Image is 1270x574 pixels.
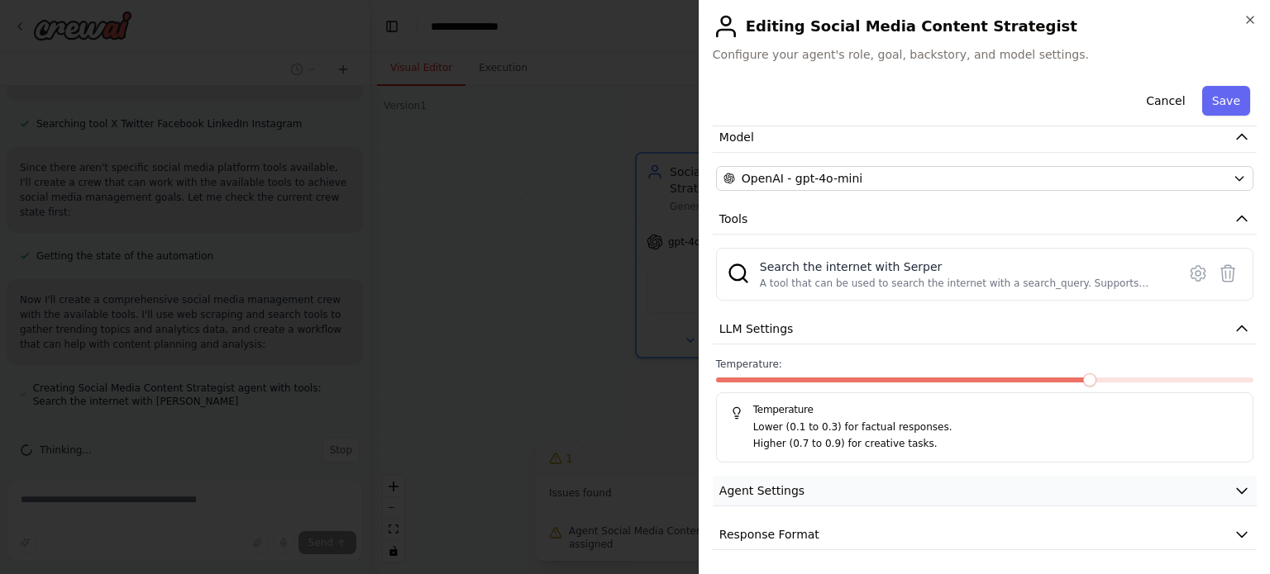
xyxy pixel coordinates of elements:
button: LLM Settings [713,314,1257,344]
h5: Temperature [730,403,1239,416]
span: Model [719,129,754,145]
button: Model [713,122,1257,153]
h2: Editing Social Media Content Strategist [713,13,1257,40]
span: Temperature: [716,358,782,371]
button: Agent Settings [713,476,1257,506]
span: Tools [719,211,748,227]
span: Configure your agent's role, goal, backstory, and model settings. [713,46,1257,63]
span: Response Format [719,526,819,543]
span: LLM Settings [719,320,794,337]
button: Configure tool [1183,259,1213,288]
div: Search the internet with Serper [760,259,1167,275]
span: OpenAI - gpt-4o-mini [742,170,862,187]
button: Response Format [713,519,1257,550]
p: Lower (0.1 to 0.3) for factual responses. [753,420,1239,436]
button: OpenAI - gpt-4o-mini [716,166,1253,191]
div: A tool that can be used to search the internet with a search_query. Supports different search typ... [760,277,1167,290]
button: Tools [713,204,1257,235]
button: Save [1202,86,1250,116]
button: Cancel [1136,86,1195,116]
img: SerperDevTool [727,262,750,285]
p: Higher (0.7 to 0.9) for creative tasks. [753,436,1239,453]
span: Agent Settings [719,482,804,499]
button: Delete tool [1213,259,1243,288]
